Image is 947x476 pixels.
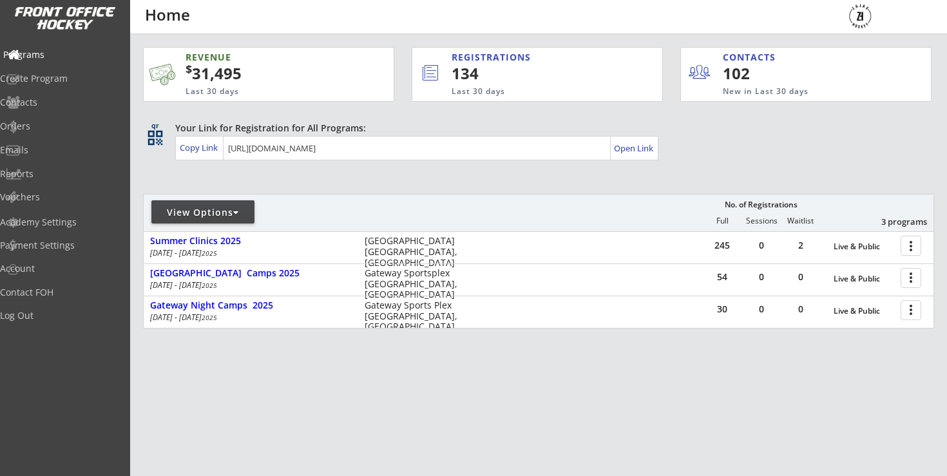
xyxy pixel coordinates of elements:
[723,51,781,64] div: CONTACTS
[834,274,894,283] div: Live & Public
[147,122,162,130] div: qr
[150,236,351,247] div: Summer Clinics 2025
[150,281,347,289] div: [DATE] - [DATE]
[781,272,820,281] div: 0
[3,50,119,59] div: Programs
[703,305,741,314] div: 30
[146,128,165,148] button: qr_code
[703,272,741,281] div: 54
[150,249,347,257] div: [DATE] - [DATE]
[365,236,466,268] div: [GEOGRAPHIC_DATA] [GEOGRAPHIC_DATA], [GEOGRAPHIC_DATA]
[186,51,333,64] div: REVENUE
[723,86,871,97] div: New in Last 30 days
[901,300,921,320] button: more_vert
[721,200,801,209] div: No. of Registrations
[175,122,894,135] div: Your Link for Registration for All Programs:
[781,305,820,314] div: 0
[742,305,781,314] div: 0
[186,62,353,84] div: 31,495
[202,313,217,322] em: 2025
[614,143,655,154] div: Open Link
[834,242,894,251] div: Live & Public
[742,216,781,225] div: Sessions
[614,139,655,157] a: Open Link
[150,300,351,311] div: Gateway Night Camps 2025
[860,216,927,227] div: 3 programs
[901,236,921,256] button: more_vert
[202,281,217,290] em: 2025
[452,62,619,84] div: 134
[452,51,604,64] div: REGISTRATIONS
[703,241,741,250] div: 245
[150,314,347,321] div: [DATE] - [DATE]
[202,249,217,258] em: 2025
[781,241,820,250] div: 2
[180,142,220,153] div: Copy Link
[186,86,333,97] div: Last 30 days
[901,268,921,288] button: more_vert
[186,61,192,77] sup: $
[365,268,466,300] div: Gateway Sportsplex [GEOGRAPHIC_DATA], [GEOGRAPHIC_DATA]
[742,241,781,250] div: 0
[742,272,781,281] div: 0
[452,86,609,97] div: Last 30 days
[365,300,466,332] div: Gateway Sports Plex [GEOGRAPHIC_DATA], [GEOGRAPHIC_DATA]
[150,268,351,279] div: [GEOGRAPHIC_DATA] Camps 2025
[723,62,802,84] div: 102
[781,216,819,225] div: Waitlist
[834,307,894,316] div: Live & Public
[151,206,254,219] div: View Options
[703,216,741,225] div: Full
